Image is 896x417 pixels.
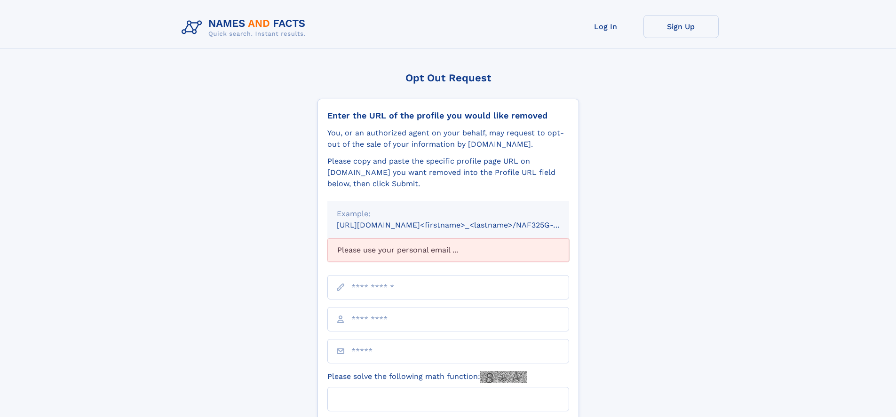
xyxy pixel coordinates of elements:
a: Log In [568,15,643,38]
div: Opt Out Request [317,72,579,84]
div: Please use your personal email ... [327,238,569,262]
div: Example: [337,208,560,220]
div: You, or an authorized agent on your behalf, may request to opt-out of the sale of your informatio... [327,127,569,150]
label: Please solve the following math function: [327,371,527,383]
img: Logo Names and Facts [178,15,313,40]
div: Please copy and paste the specific profile page URL on [DOMAIN_NAME] you want removed into the Pr... [327,156,569,189]
a: Sign Up [643,15,719,38]
small: [URL][DOMAIN_NAME]<firstname>_<lastname>/NAF325G-xxxxxxxx [337,220,587,229]
div: Enter the URL of the profile you would like removed [327,110,569,121]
